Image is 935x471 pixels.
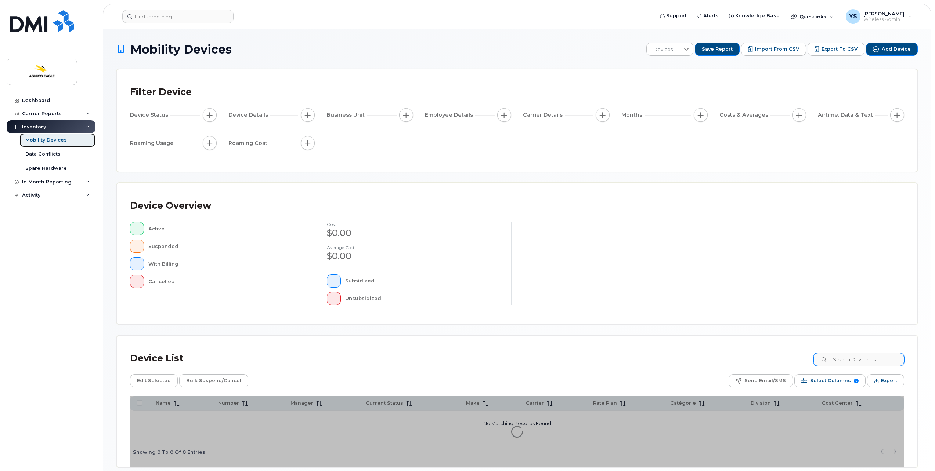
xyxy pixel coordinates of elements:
span: Airtime, Data & Text [818,111,875,119]
div: $0.00 [327,250,499,262]
span: Save Report [702,46,733,52]
span: Months [621,111,645,119]
div: Device Overview [130,196,211,215]
button: Save Report [695,43,740,56]
button: Select Columns 9 [794,374,866,387]
div: Active [148,222,303,235]
span: 9 [854,379,859,383]
button: Import from CSV [741,43,806,56]
span: Select Columns [810,375,851,386]
span: Export to CSV [822,46,858,52]
div: Suspended [148,240,303,253]
button: Export [867,374,904,387]
h4: Average cost [327,245,499,250]
button: Send Email/SMS [729,374,793,387]
span: Add Device [882,46,911,52]
span: Bulk Suspend/Cancel [186,375,241,386]
span: Roaming Usage [130,139,176,147]
span: Edit Selected [137,375,171,386]
span: Roaming Cost [228,139,270,147]
button: Edit Selected [130,374,178,387]
span: Carrier Details [523,111,565,119]
div: With Billing [148,257,303,270]
span: Devices [647,43,679,56]
div: Unsubsidized [345,292,500,305]
div: Subsidized [345,274,500,288]
span: Costs & Averages [719,111,770,119]
span: Device Status [130,111,170,119]
div: Cancelled [148,275,303,288]
span: Device Details [228,111,270,119]
span: Import from CSV [755,46,799,52]
input: Search Device List ... [813,353,904,366]
div: $0.00 [327,227,499,239]
button: Add Device [866,43,918,56]
span: Export [881,375,897,386]
span: Mobility Devices [130,43,232,56]
span: Business Unit [326,111,367,119]
div: Device List [130,349,184,368]
h4: cost [327,222,499,227]
div: Filter Device [130,83,192,102]
span: Employee Details [425,111,475,119]
button: Export to CSV [808,43,864,56]
button: Bulk Suspend/Cancel [179,374,248,387]
span: Send Email/SMS [744,375,786,386]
